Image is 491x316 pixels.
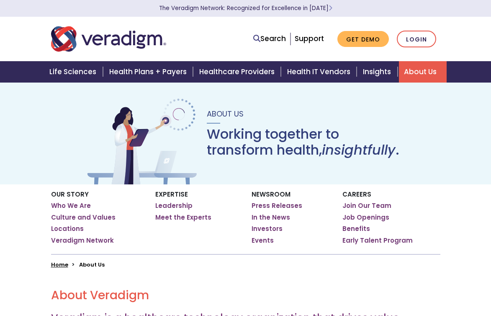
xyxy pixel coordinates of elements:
a: Meet the Experts [155,213,211,222]
a: Who We Are [51,202,91,210]
a: The Veradigm Network: Recognized for Excellence in [DATE]Learn More [159,4,332,12]
img: Veradigm logo [51,25,166,53]
h2: About Veradigm [51,288,440,303]
a: Login [397,31,436,48]
a: Early Talent Program [342,236,413,245]
a: About Us [399,61,447,83]
a: Get Demo [337,31,389,47]
a: Healthcare Providers [194,61,282,83]
a: Leadership [155,202,193,210]
a: Press Releases [252,202,302,210]
a: Life Sciences [44,61,104,83]
a: Job Openings [342,213,389,222]
a: Investors [252,225,283,233]
a: Search [253,33,286,44]
a: Home [51,261,68,269]
a: Support [295,34,324,44]
a: Events [252,236,274,245]
span: Learn More [329,4,332,12]
span: About Us [207,109,244,119]
a: Locations [51,225,84,233]
a: Benefits [342,225,370,233]
a: In the News [252,213,290,222]
a: Veradigm Network [51,236,114,245]
a: Culture and Values [51,213,116,222]
a: Join Our Team [342,202,391,210]
a: Health IT Vendors [282,61,358,83]
h1: Working together to transform health, . [207,126,406,158]
a: Health Plans + Payers [104,61,194,83]
em: insightfully [322,140,396,159]
a: Insights [358,61,398,83]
